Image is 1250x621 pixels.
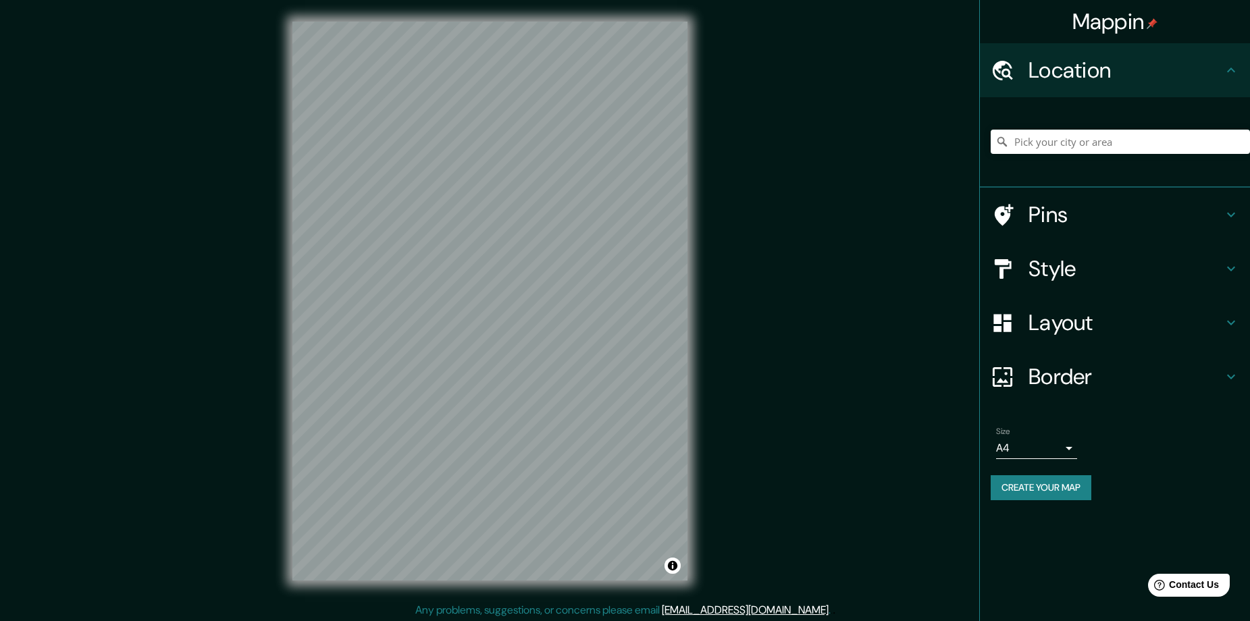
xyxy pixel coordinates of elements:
button: Toggle attribution [665,558,681,574]
div: Layout [980,296,1250,350]
h4: Mappin [1072,8,1158,35]
canvas: Map [292,22,687,580]
div: . [833,602,835,618]
p: Any problems, suggestions, or concerns please email . [415,602,831,618]
h4: Pins [1028,201,1223,228]
input: Pick your city or area [991,130,1250,154]
h4: Location [1028,57,1223,84]
a: [EMAIL_ADDRESS][DOMAIN_NAME] [662,603,829,617]
label: Size [996,426,1010,437]
div: Style [980,242,1250,296]
h4: Border [1028,363,1223,390]
iframe: Help widget launcher [1130,568,1235,606]
h4: Style [1028,255,1223,282]
div: Border [980,350,1250,404]
button: Create your map [991,475,1091,500]
div: Pins [980,188,1250,242]
div: Location [980,43,1250,97]
h4: Layout [1028,309,1223,336]
img: pin-icon.png [1147,18,1157,29]
div: . [831,602,833,618]
div: A4 [996,437,1077,459]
